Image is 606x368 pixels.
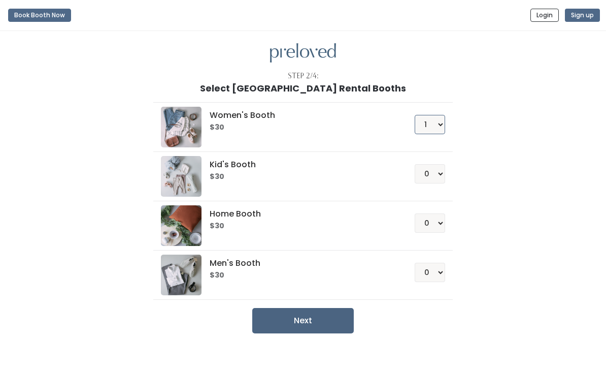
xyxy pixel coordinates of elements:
h1: Select [GEOGRAPHIC_DATA] Rental Booths [200,83,406,94]
button: Next [252,308,354,333]
img: preloved logo [161,205,201,246]
h6: $30 [210,222,390,230]
h5: Kid's Booth [210,160,390,169]
h6: $30 [210,124,390,132]
img: preloved logo [270,43,336,63]
img: preloved logo [161,255,201,295]
h5: Women's Booth [210,111,390,120]
h6: $30 [210,173,390,181]
button: Book Booth Now [8,9,71,22]
button: Login [530,9,559,22]
div: Step 2/4: [288,71,319,81]
a: Book Booth Now [8,4,71,26]
button: Sign up [565,9,600,22]
h5: Men's Booth [210,259,390,268]
img: preloved logo [161,156,201,197]
h6: $30 [210,271,390,280]
h5: Home Booth [210,209,390,219]
img: preloved logo [161,107,201,147]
